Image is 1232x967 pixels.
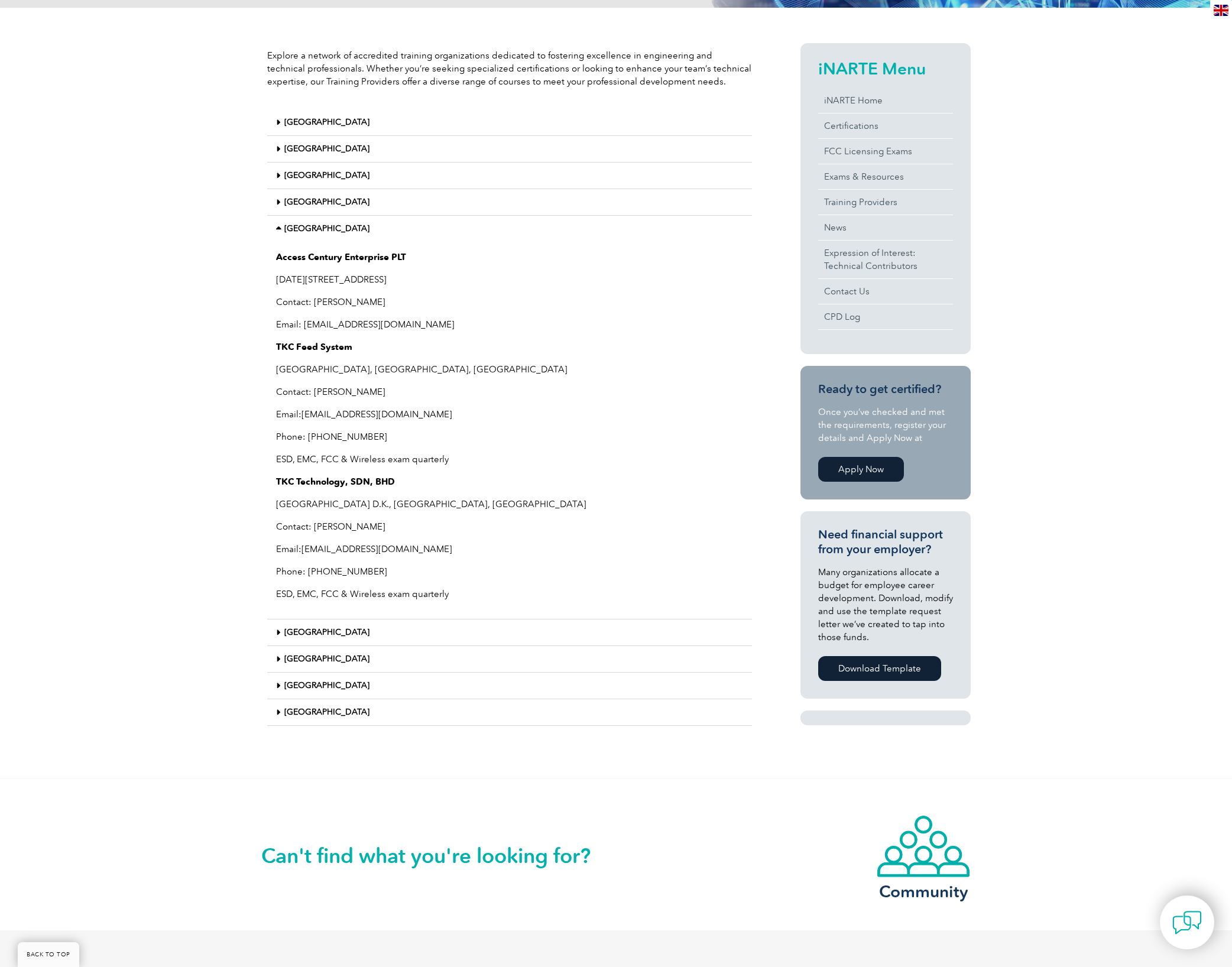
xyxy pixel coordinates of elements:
p: [GEOGRAPHIC_DATA], [GEOGRAPHIC_DATA], [GEOGRAPHIC_DATA] [276,363,743,376]
h3: Ready to get certified? [818,382,953,397]
p: Explore a network of accredited training organizations dedicated to fostering excellence in engin... [267,49,752,88]
a: [EMAIL_ADDRESS][DOMAIN_NAME] [301,409,452,420]
p: Email: [EMAIL_ADDRESS][DOMAIN_NAME] [276,318,743,331]
a: [GEOGRAPHIC_DATA] [284,707,369,717]
p: Email: [276,408,743,421]
div: [GEOGRAPHIC_DATA] [267,109,752,136]
h3: Community [876,884,971,899]
div: [GEOGRAPHIC_DATA] [267,242,752,619]
p: Contact: [PERSON_NAME] [276,385,743,398]
img: contact-chat.png [1172,908,1202,937]
div: [GEOGRAPHIC_DATA] [267,619,752,646]
a: [GEOGRAPHIC_DATA] [284,627,369,637]
p: Phone: [PHONE_NUMBER] [276,430,743,443]
a: Download Template [818,656,941,681]
p: [GEOGRAPHIC_DATA] D.K., [GEOGRAPHIC_DATA], [GEOGRAPHIC_DATA] [276,498,743,511]
div: [GEOGRAPHIC_DATA] [267,189,752,216]
h2: Can't find what you're looking for? [261,846,616,865]
p: Phone: [PHONE_NUMBER] [276,565,743,578]
a: Apply Now [818,457,904,482]
a: Training Providers [818,190,953,215]
a: [EMAIL_ADDRESS][DOMAIN_NAME] [301,544,452,554]
h3: Need financial support from your employer? [818,527,953,557]
p: Once you’ve checked and met the requirements, register your details and Apply Now at [818,405,953,444]
a: [GEOGRAPHIC_DATA] [284,223,369,233]
a: [GEOGRAPHIC_DATA] [284,117,369,127]
p: ESD, EMC, FCC & Wireless exam quarterly [276,453,743,466]
a: News [818,215,953,240]
a: [GEOGRAPHIC_DATA] [284,170,369,180]
a: CPD Log [818,304,953,329]
a: [GEOGRAPHIC_DATA] [284,144,369,154]
a: iNARTE Home [818,88,953,113]
a: [GEOGRAPHIC_DATA] [284,680,369,690]
p: ESD, EMC, FCC & Wireless exam quarterly [276,588,743,601]
a: FCC Licensing Exams [818,139,953,164]
p: Email: [276,543,743,556]
p: Contact: [PERSON_NAME] [276,520,743,533]
strong: TKC Technology, SDN, BHD [276,476,395,487]
p: Many organizations allocate a budget for employee career development. Download, modify and use th... [818,566,953,644]
strong: TKC Feed System [276,342,352,352]
a: Contact Us [818,279,953,304]
div: [GEOGRAPHIC_DATA] [267,673,752,699]
div: [GEOGRAPHIC_DATA] [267,136,752,163]
a: BACK TO TOP [18,942,79,967]
div: [GEOGRAPHIC_DATA] [267,646,752,673]
img: icon-community.webp [876,815,971,878]
div: [GEOGRAPHIC_DATA] [267,699,752,726]
a: Expression of Interest:Technical Contributors [818,241,953,278]
div: [GEOGRAPHIC_DATA] [267,216,752,242]
a: Certifications [818,113,953,138]
a: [GEOGRAPHIC_DATA] [284,197,369,207]
h2: iNARTE Menu [818,59,953,78]
a: [GEOGRAPHIC_DATA] [284,654,369,664]
p: Contact: [PERSON_NAME] [276,296,743,309]
p: [DATE][STREET_ADDRESS] [276,273,743,286]
a: Exams & Resources [818,164,953,189]
img: en [1214,5,1228,16]
div: [GEOGRAPHIC_DATA] [267,163,752,189]
a: Community [876,815,971,899]
strong: Access Century Enterprise PLT [276,252,406,262]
